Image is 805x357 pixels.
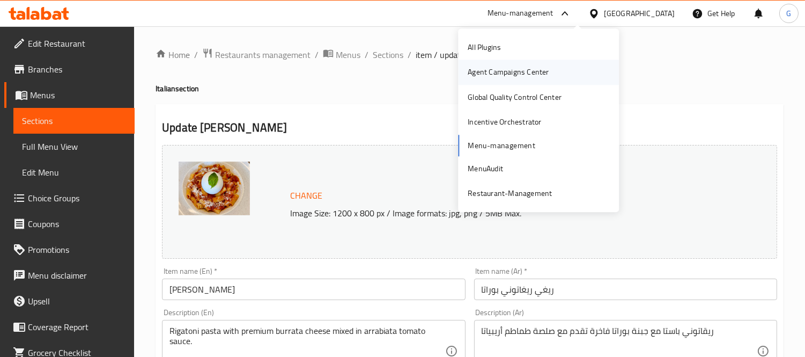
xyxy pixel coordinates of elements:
[30,89,126,101] span: Menus
[4,31,135,56] a: Edit Restaurant
[408,48,411,61] li: /
[286,207,722,220] p: Image Size: 1200 x 800 px / Image formats: jpg, png / 5MB Max.
[786,8,791,19] span: G
[156,83,784,94] h4: Italian section
[22,166,126,179] span: Edit Menu
[468,91,562,103] div: Global Quality Control Center
[194,48,198,61] li: /
[474,279,777,300] input: Enter name Ar
[323,48,360,62] a: Menus
[28,63,126,76] span: Branches
[373,48,403,61] a: Sections
[202,48,311,62] a: Restaurants management
[468,41,501,53] div: All Plugins
[468,67,549,78] div: Agent Campaigns Center
[290,188,322,203] span: Change
[488,7,553,20] div: Menu-management
[28,243,126,256] span: Promotions
[416,48,465,61] span: item / update
[4,314,135,340] a: Coverage Report
[162,120,777,136] h2: Update [PERSON_NAME]
[13,159,135,185] a: Edit Menu
[162,279,465,300] input: Enter name En
[28,217,126,230] span: Coupons
[468,116,541,128] div: Incentive Orchestrator
[468,187,552,199] div: Restaurant-Management
[22,114,126,127] span: Sections
[4,82,135,108] a: Menus
[179,162,250,215] img: mmw_638925866679503916
[13,108,135,134] a: Sections
[156,48,190,61] a: Home
[4,237,135,263] a: Promotions
[4,185,135,211] a: Choice Groups
[28,269,126,282] span: Menu disclaimer
[28,295,126,308] span: Upsell
[156,48,784,62] nav: breadcrumb
[4,211,135,237] a: Coupons
[4,288,135,314] a: Upsell
[604,8,675,19] div: [GEOGRAPHIC_DATA]
[315,48,319,61] li: /
[365,48,368,61] li: /
[28,192,126,205] span: Choice Groups
[4,263,135,288] a: Menu disclaimer
[215,48,311,61] span: Restaurants management
[22,140,126,153] span: Full Menu View
[28,320,126,333] span: Coverage Report
[4,56,135,82] a: Branches
[13,134,135,159] a: Full Menu View
[28,37,126,50] span: Edit Restaurant
[336,48,360,61] span: Menus
[468,163,503,174] div: MenuAudit
[286,185,327,207] button: Change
